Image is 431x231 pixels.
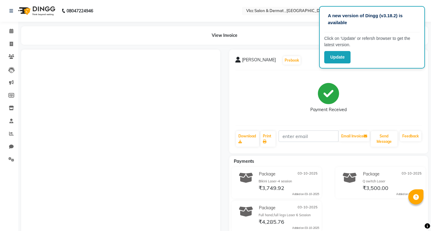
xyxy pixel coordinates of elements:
[339,131,370,141] button: Email Invoice
[400,131,421,141] a: Feedback
[15,2,57,19] img: logo
[259,213,319,218] div: Full hand,full legs Laser 6 Session
[234,159,254,164] span: Payments
[259,184,284,193] span: ₹3,749.92
[363,171,380,177] span: Package
[259,218,284,227] span: ₹4,285.76
[236,131,259,147] a: Download
[406,207,425,225] iframe: chat widget
[324,35,420,48] p: Click on ‘Update’ or refersh browser to get the latest version.
[396,192,423,196] div: Added on 03-10-2025
[292,192,319,196] div: Added on 03-10-2025
[279,130,338,142] input: enter email
[298,171,318,177] span: 03-10-2025
[260,131,276,147] a: Print
[67,2,93,19] b: 08047224946
[21,26,428,45] div: View Invoice
[283,56,301,65] button: Prebook
[402,171,422,177] span: 03-10-2025
[310,107,347,113] div: Payment Received
[259,179,319,184] div: Bikini Laser-4 session
[363,179,423,184] div: Q switch Laser
[242,57,276,65] span: [PERSON_NAME]
[328,12,416,26] p: A new version of Dingg (v3.18.2) is available
[259,171,276,177] span: Package
[371,131,397,147] button: Send Message
[259,205,276,211] span: Package
[298,205,318,211] span: 03-10-2025
[363,184,388,193] span: ₹3,500.00
[324,51,351,63] button: Update
[292,226,319,230] div: Added on 03-10-2025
